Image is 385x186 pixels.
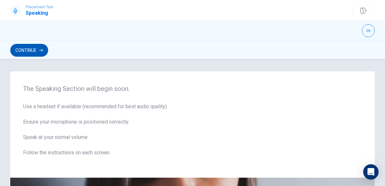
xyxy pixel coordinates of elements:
[26,5,54,9] span: Placement Test
[26,9,54,17] h1: Speaking
[23,103,362,164] span: Use a headset if available (recommended for best audio quality). Ensure your microphone is positi...
[363,164,379,180] div: Open Intercom Messenger
[10,44,48,57] button: Continue
[23,85,362,93] span: The Speaking Section will begin soon.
